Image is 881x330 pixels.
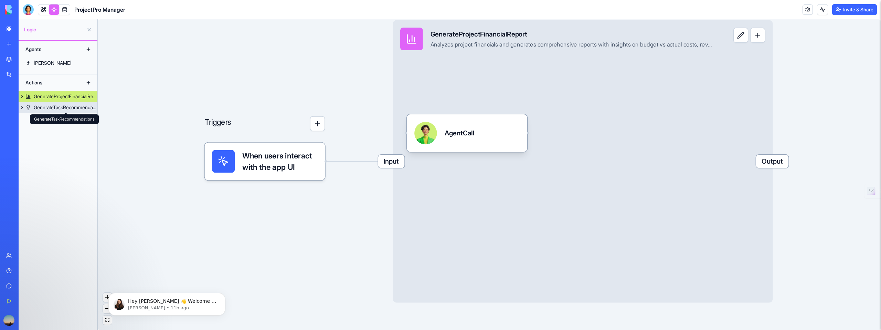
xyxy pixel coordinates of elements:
div: Agents [22,44,77,55]
img: ACg8ocIXINNZEZ8G0IvgpLOt_zIm25VK6fkTkEEbCPORn7HCYmXa0vxp=s96-c [3,315,14,326]
div: GenerateTaskRecommendations [30,114,99,124]
span: Logic [24,26,84,33]
div: Analyzes project financials and generates comprehensive reports with insights on budget vs actual... [431,41,713,49]
p: Triggers [205,116,232,131]
div: Actions [22,77,77,88]
a: GenerateProjectFinancialReport [19,91,97,102]
span: Input [378,155,405,168]
a: GenerateTaskRecommendations [19,102,97,113]
a: [PERSON_NAME] [19,58,97,69]
img: logo [5,5,47,14]
div: AgentCall [407,114,527,152]
button: Invite & Share [832,4,877,15]
div: [PERSON_NAME] [34,60,71,66]
span: Output [756,155,788,168]
div: GenerateTaskRecommendations [34,104,97,111]
div: GenerateProjectFinancialReport [431,30,713,39]
iframe: Intercom notifications message [98,278,236,327]
div: GenerateProjectFinancialReport [34,93,97,100]
span: ProjectPro Manager [74,6,125,14]
div: AgentCall [445,128,474,138]
div: When users interact with the app UI [205,143,325,180]
div: Triggers [205,86,325,180]
div: InputGenerateProjectFinancialReportAnalyzes project financials and generates comprehensive report... [393,20,773,303]
span: When users interact with the app UI [242,150,318,173]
